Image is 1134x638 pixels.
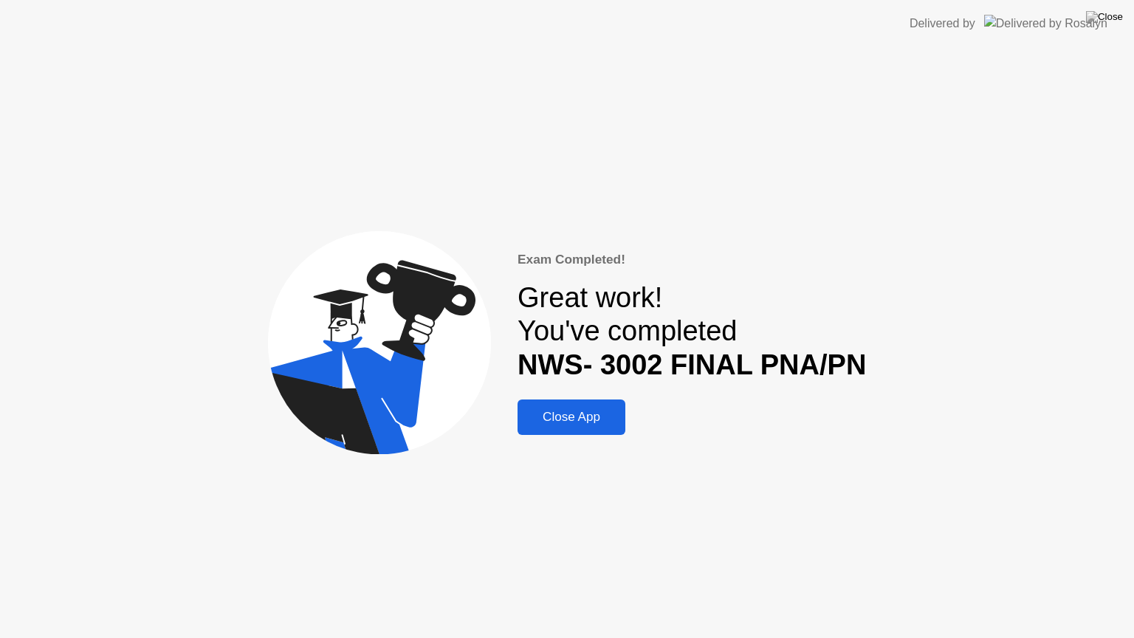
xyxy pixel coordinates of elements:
[522,410,621,425] div: Close App
[518,281,866,383] div: Great work! You've completed
[910,15,975,32] div: Delivered by
[518,399,625,435] button: Close App
[518,250,866,270] div: Exam Completed!
[1086,11,1123,23] img: Close
[518,349,866,380] b: NWS- 3002 FINAL PNA/PN
[984,15,1107,32] img: Delivered by Rosalyn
